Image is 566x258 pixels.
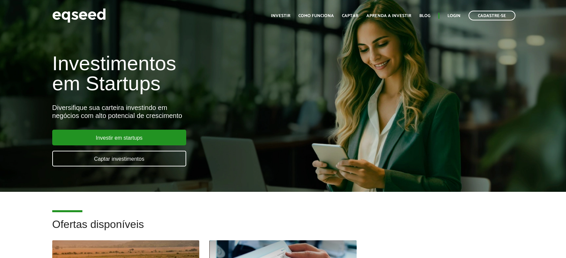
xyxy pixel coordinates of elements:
a: Login [447,14,461,18]
a: Investir [271,14,290,18]
h2: Ofertas disponíveis [52,219,514,240]
a: Captar [342,14,358,18]
a: Blog [419,14,430,18]
div: Diversifique sua carteira investindo em negócios com alto potencial de crescimento [52,104,325,120]
img: EqSeed [52,7,106,24]
a: Cadastre-se [469,11,515,20]
h1: Investimentos em Startups [52,53,325,94]
a: Captar investimentos [52,151,186,166]
a: Como funciona [298,14,334,18]
a: Investir em startups [52,130,186,145]
a: Aprenda a investir [366,14,411,18]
